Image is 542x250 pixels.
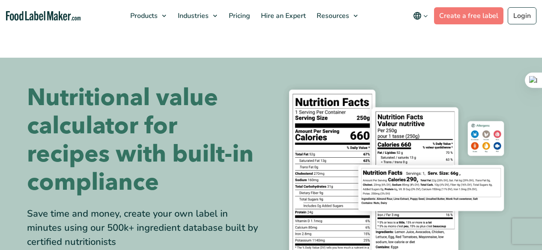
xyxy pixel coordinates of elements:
[508,7,536,24] a: Login
[314,11,350,21] span: Resources
[27,84,265,197] h1: Nutritional value calculator for recipes with built-in compliance
[128,11,159,21] span: Products
[226,11,251,21] span: Pricing
[27,207,265,249] div: Save time and money, create your own label in minutes using our 500k+ ingredient database built b...
[258,11,307,21] span: Hire an Expert
[175,11,210,21] span: Industries
[434,7,503,24] a: Create a free label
